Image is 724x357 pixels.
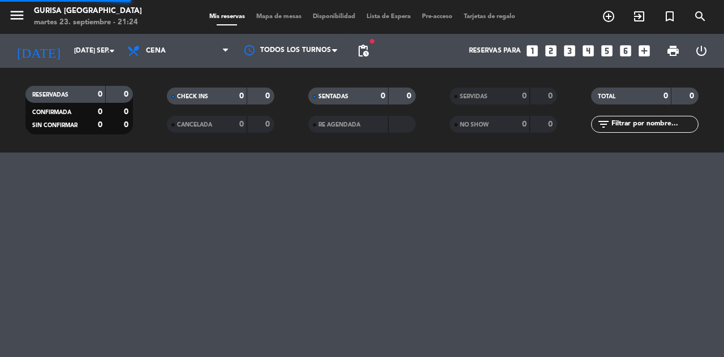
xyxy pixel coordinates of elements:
[204,14,251,20] span: Mis reservas
[34,6,142,17] div: Gurisa [GEOGRAPHIC_DATA]
[597,117,610,131] i: filter_list
[124,121,131,129] strong: 0
[177,94,208,99] span: CHECK INS
[693,10,707,23] i: search
[318,122,360,128] span: RE AGENDADA
[32,110,71,115] span: CONFIRMADA
[34,17,142,28] div: martes 23. septiembre - 21:24
[663,92,668,100] strong: 0
[548,92,555,100] strong: 0
[98,90,102,98] strong: 0
[177,122,212,128] span: CANCELADA
[251,14,307,20] span: Mapa de mesas
[381,92,385,100] strong: 0
[8,38,68,63] i: [DATE]
[544,43,558,58] i: looks_two
[469,47,521,55] span: Reservas para
[618,43,633,58] i: looks_6
[239,92,244,100] strong: 0
[522,92,527,100] strong: 0
[32,123,77,128] span: SIN CONFIRMAR
[460,94,488,99] span: SERVIDAS
[548,120,555,128] strong: 0
[687,34,716,68] div: LOG OUT
[265,92,272,100] strong: 0
[562,43,577,58] i: looks_3
[124,108,131,116] strong: 0
[369,38,376,45] span: fiber_manual_record
[610,118,698,130] input: Filtrar por nombre...
[32,92,68,98] span: RESERVADAS
[689,92,696,100] strong: 0
[460,122,489,128] span: NO SHOW
[637,43,652,58] i: add_box
[581,43,596,58] i: looks_4
[598,94,615,99] span: TOTAL
[8,7,25,24] i: menu
[602,10,615,23] i: add_circle_outline
[666,44,680,58] span: print
[356,44,370,58] span: pending_actions
[407,92,413,100] strong: 0
[361,14,416,20] span: Lista de Espera
[98,108,102,116] strong: 0
[663,10,676,23] i: turned_in_not
[307,14,361,20] span: Disponibilidad
[98,121,102,129] strong: 0
[265,120,272,128] strong: 0
[632,10,646,23] i: exit_to_app
[416,14,458,20] span: Pre-acceso
[124,90,131,98] strong: 0
[239,120,244,128] strong: 0
[522,120,527,128] strong: 0
[458,14,521,20] span: Tarjetas de regalo
[695,44,708,58] i: power_settings_new
[8,7,25,28] button: menu
[105,44,119,58] i: arrow_drop_down
[318,94,348,99] span: SENTADAS
[525,43,540,58] i: looks_one
[146,47,166,55] span: Cena
[600,43,614,58] i: looks_5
